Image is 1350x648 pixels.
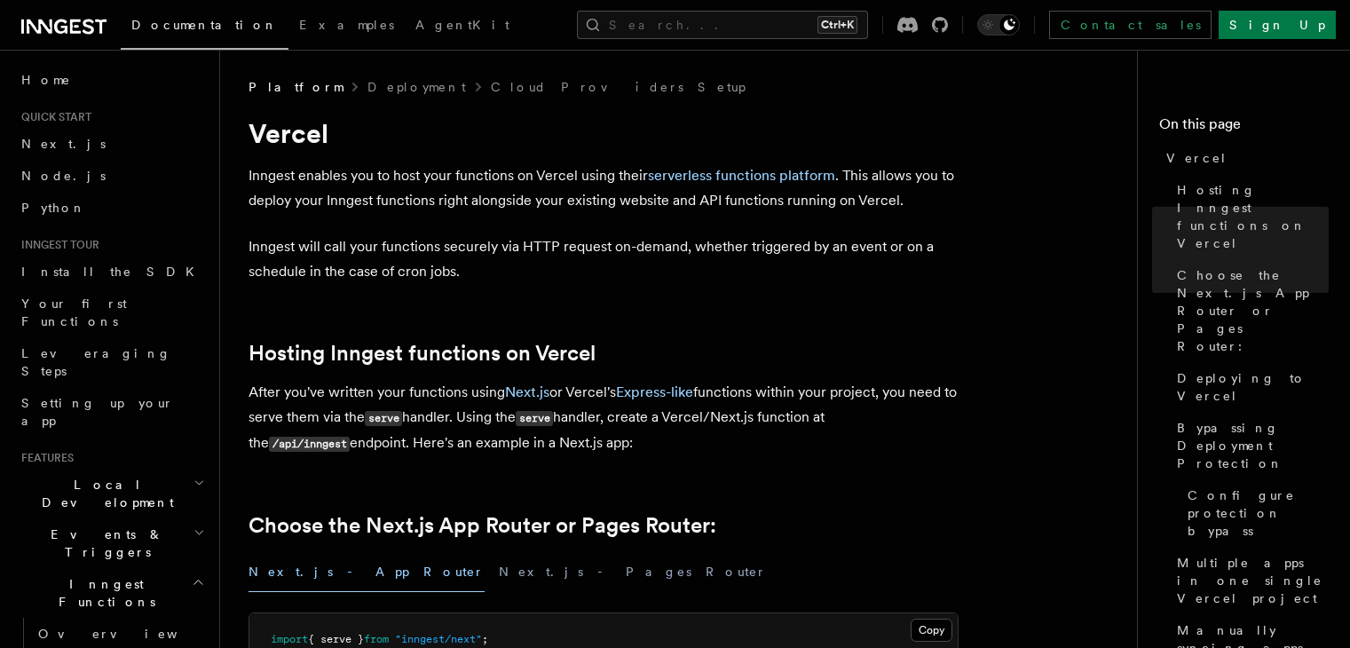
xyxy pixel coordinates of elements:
[365,411,402,426] code: serve
[249,380,959,456] p: After you've written your functions using or Vercel's functions within your project, you need to ...
[14,64,209,96] a: Home
[1188,486,1329,540] span: Configure protection bypass
[1177,369,1329,405] span: Deploying to Vercel
[577,11,868,39] button: Search...Ctrl+K
[1219,11,1336,39] a: Sign Up
[1170,174,1329,259] a: Hosting Inngest functions on Vercel
[14,476,193,511] span: Local Development
[14,238,99,252] span: Inngest tour
[648,167,835,184] a: serverless functions platform
[14,469,209,518] button: Local Development
[1166,149,1228,167] span: Vercel
[14,518,209,568] button: Events & Triggers
[1180,479,1329,547] a: Configure protection bypass
[1170,362,1329,412] a: Deploying to Vercel
[271,633,308,645] span: import
[288,5,405,48] a: Examples
[367,78,466,96] a: Deployment
[1170,412,1329,479] a: Bypassing Deployment Protection
[308,633,364,645] span: { serve }
[21,296,127,328] span: Your first Functions
[616,383,693,400] a: Express-like
[482,633,488,645] span: ;
[21,396,174,428] span: Setting up your app
[491,78,746,96] a: Cloud Providers Setup
[415,18,509,32] span: AgentKit
[395,633,482,645] span: "inngest/next"
[499,552,767,592] button: Next.js - Pages Router
[1159,114,1329,142] h4: On this page
[249,552,485,592] button: Next.js - App Router
[1159,142,1329,174] a: Vercel
[14,526,193,561] span: Events & Triggers
[21,265,205,279] span: Install the SDK
[249,163,959,213] p: Inngest enables you to host your functions on Vercel using their . This allows you to deploy your...
[21,137,106,151] span: Next.js
[1177,266,1329,355] span: Choose the Next.js App Router or Pages Router:
[14,256,209,288] a: Install the SDK
[364,633,389,645] span: from
[1170,547,1329,614] a: Multiple apps in one single Vercel project
[269,437,350,452] code: /api/inngest
[249,117,959,149] h1: Vercel
[249,341,596,366] a: Hosting Inngest functions on Vercel
[516,411,553,426] code: serve
[14,387,209,437] a: Setting up your app
[121,5,288,50] a: Documentation
[14,568,209,618] button: Inngest Functions
[21,346,171,378] span: Leveraging Steps
[817,16,857,34] kbd: Ctrl+K
[14,337,209,387] a: Leveraging Steps
[911,619,952,642] button: Copy
[14,575,192,611] span: Inngest Functions
[14,451,74,465] span: Features
[21,201,86,215] span: Python
[1177,419,1329,472] span: Bypassing Deployment Protection
[21,71,71,89] span: Home
[1049,11,1212,39] a: Contact sales
[14,192,209,224] a: Python
[14,288,209,337] a: Your first Functions
[1177,554,1329,607] span: Multiple apps in one single Vercel project
[21,169,106,183] span: Node.js
[977,14,1020,36] button: Toggle dark mode
[14,160,209,192] a: Node.js
[14,110,91,124] span: Quick start
[14,128,209,160] a: Next.js
[249,78,343,96] span: Platform
[505,383,549,400] a: Next.js
[38,627,221,641] span: Overview
[249,513,716,538] a: Choose the Next.js App Router or Pages Router:
[131,18,278,32] span: Documentation
[405,5,520,48] a: AgentKit
[299,18,394,32] span: Examples
[1170,259,1329,362] a: Choose the Next.js App Router or Pages Router:
[1177,181,1329,252] span: Hosting Inngest functions on Vercel
[249,234,959,284] p: Inngest will call your functions securely via HTTP request on-demand, whether triggered by an eve...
